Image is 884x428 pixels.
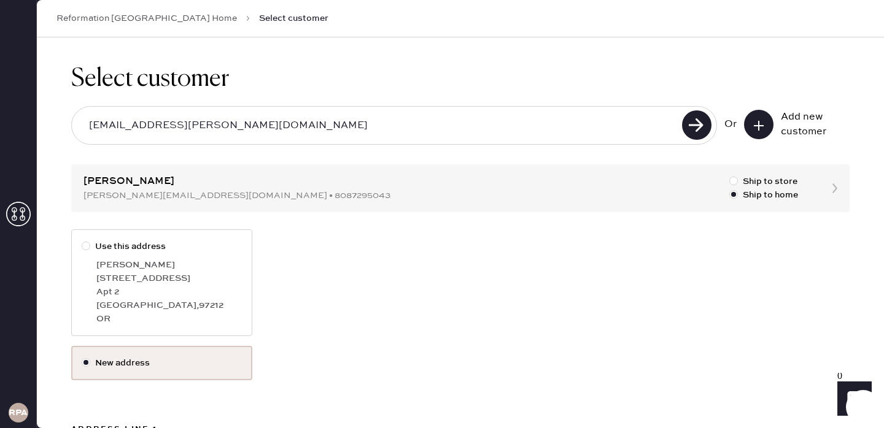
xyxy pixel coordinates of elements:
[724,117,737,132] div: Or
[826,373,878,426] iframe: Front Chat
[259,12,328,25] span: Select customer
[71,64,850,94] h1: Select customer
[79,112,678,140] input: Search by email or phone number
[96,258,242,272] div: [PERSON_NAME]
[96,285,242,299] div: Apt 2
[56,12,237,25] a: Reformation [GEOGRAPHIC_DATA] Home
[781,110,842,139] div: Add new customer
[729,175,798,188] label: Ship to store
[82,240,242,253] label: Use this address
[729,188,798,202] label: Ship to home
[96,272,242,285] div: [STREET_ADDRESS]
[96,299,242,312] div: [GEOGRAPHIC_DATA] , 97212
[82,356,242,370] label: New address
[9,408,28,417] h3: RPA
[96,312,242,326] div: OR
